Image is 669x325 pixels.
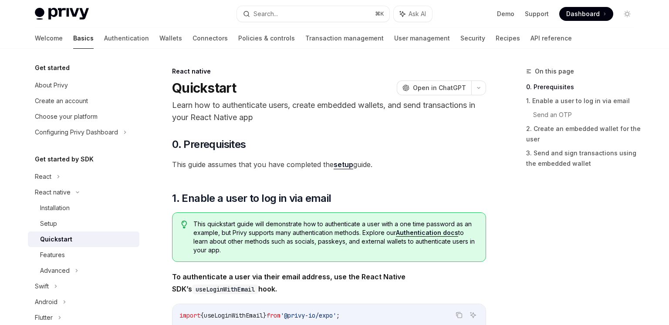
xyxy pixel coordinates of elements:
span: This quickstart guide will demonstrate how to authenticate a user with a one time password as an ... [193,220,477,255]
a: Support [525,10,549,18]
div: Quickstart [40,234,72,245]
strong: To authenticate a user via their email address, use the React Native SDK’s hook. [172,272,405,293]
div: React native [35,187,71,198]
a: Wallets [159,28,182,49]
a: Connectors [193,28,228,49]
a: setup [334,160,353,169]
div: Flutter [35,312,53,323]
a: Send an OTP [533,108,641,122]
span: Ask AI [409,10,426,18]
a: User management [394,28,450,49]
svg: Tip [181,221,187,228]
div: Advanced [40,265,70,276]
span: ; [336,312,340,319]
a: Quickstart [28,231,139,247]
button: Search...⌘K [237,6,389,22]
div: Create an account [35,96,88,106]
div: Setup [40,218,57,229]
span: Dashboard [566,10,600,18]
a: About Privy [28,77,139,93]
a: Transaction management [305,28,384,49]
h1: Quickstart [172,80,237,96]
div: Installation [40,203,70,213]
span: ⌘ K [375,10,384,17]
a: 2. Create an embedded wallet for the user [526,122,641,146]
span: Open in ChatGPT [413,84,466,92]
code: useLoginWithEmail [192,285,258,294]
div: Swift [35,281,49,291]
span: 0. Prerequisites [172,137,246,151]
span: } [263,312,267,319]
a: Basics [73,28,94,49]
button: Copy the contents from the code block [453,309,465,321]
a: Recipes [496,28,520,49]
div: React [35,171,51,182]
p: Learn how to authenticate users, create embedded wallets, and send transactions in your React Nat... [172,99,486,124]
div: Features [40,250,65,260]
a: Features [28,247,139,263]
div: Choose your platform [35,111,98,122]
button: Toggle dark mode [620,7,634,21]
a: Dashboard [559,7,613,21]
button: Ask AI [394,6,432,22]
a: Authentication docs [396,229,458,237]
div: About Privy [35,80,68,90]
button: Ask AI [467,309,479,321]
a: API reference [530,28,572,49]
a: Security [460,28,485,49]
img: light logo [35,8,89,20]
h5: Get started by SDK [35,154,94,164]
a: Policies & controls [238,28,295,49]
span: '@privy-io/expo' [280,312,336,319]
a: Choose your platform [28,109,139,124]
div: Search... [253,9,278,19]
span: useLoginWithEmail [204,312,263,319]
span: from [267,312,280,319]
h5: Get started [35,63,70,73]
span: { [200,312,204,319]
a: Create an account [28,93,139,109]
a: 0. Prerequisites [526,80,641,94]
a: Installation [28,200,139,216]
span: On this page [535,66,574,77]
span: 1. Enable a user to log in via email [172,191,331,205]
a: Authentication [104,28,149,49]
a: 1. Enable a user to log in via email [526,94,641,108]
span: import [179,312,200,319]
a: Setup [28,216,139,231]
a: 3. Send and sign transactions using the embedded wallet [526,146,641,171]
a: Welcome [35,28,63,49]
div: React native [172,67,486,76]
a: Demo [497,10,514,18]
div: Android [35,297,57,307]
div: Configuring Privy Dashboard [35,127,118,137]
span: This guide assumes that you have completed the guide. [172,158,486,171]
button: Open in ChatGPT [397,80,471,95]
